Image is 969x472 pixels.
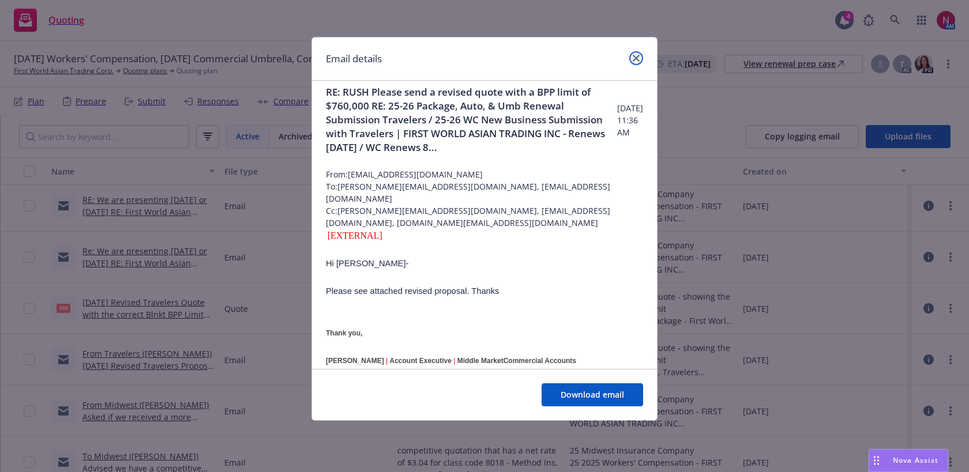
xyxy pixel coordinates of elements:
b: Account Executive [390,357,452,365]
span: | [386,357,388,365]
span: Travelers [326,357,576,379]
b: Commercial Accounts [504,357,576,365]
span: Cc: [PERSON_NAME][EMAIL_ADDRESS][DOMAIN_NAME], [EMAIL_ADDRESS][DOMAIN_NAME], [DOMAIN_NAME][EMAIL_... [326,205,643,229]
b: Middle Market [457,357,504,365]
span: From: [EMAIL_ADDRESS][DOMAIN_NAME] [326,168,643,180]
a: close [629,51,643,65]
span: Download email [561,389,624,400]
span: To: [PERSON_NAME][EMAIL_ADDRESS][DOMAIN_NAME], [EMAIL_ADDRESS][DOMAIN_NAME] [326,180,643,205]
span: Nova Assist [893,455,938,465]
h1: Email details [326,51,382,66]
span: Hi [PERSON_NAME]- [326,259,408,268]
button: Nova Assist [869,449,948,472]
span: [PERSON_NAME] [326,357,384,365]
span: [DATE] 11:36 AM [617,102,643,138]
span: | [453,357,455,365]
div: Drag to move [869,450,884,471]
span: RE: RUSH Please send a revised quote with a BPP limit of $760,000 RE: 25-26 Package, Auto, & Umb ... [326,85,617,154]
button: Download email [542,383,643,406]
span: Thank you, [326,329,362,337]
div: [EXTERNAL] [326,229,643,243]
span: Please see attached revised proposal. Thanks [326,286,499,296]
